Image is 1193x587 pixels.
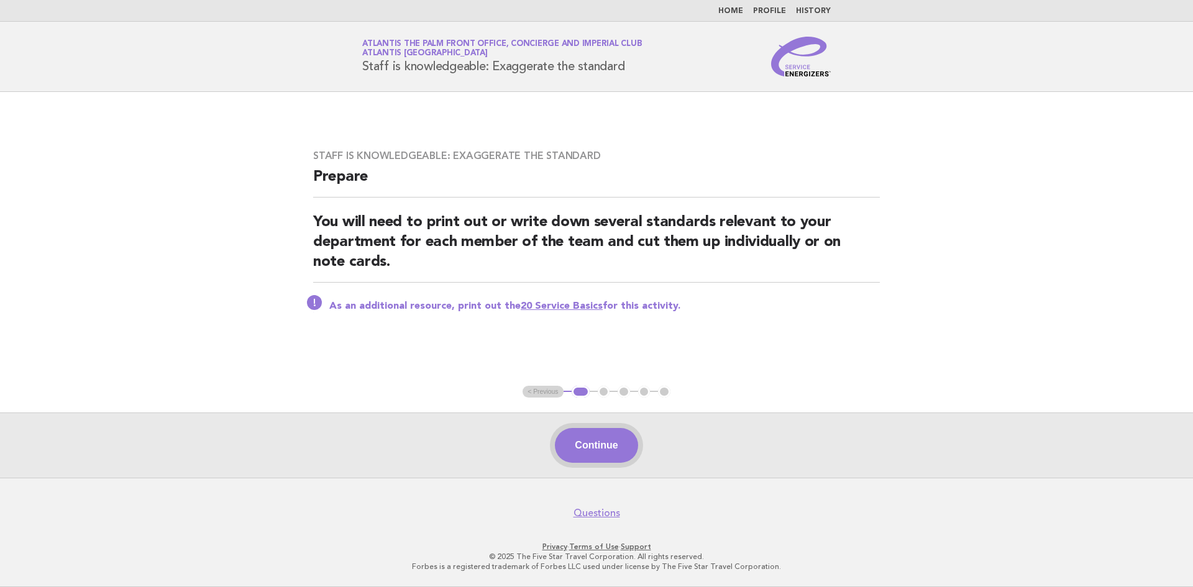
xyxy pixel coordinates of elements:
a: Home [718,7,743,15]
a: Support [621,542,651,551]
p: © 2025 The Five Star Travel Corporation. All rights reserved. [216,552,977,562]
h2: Prepare [313,167,880,198]
button: 1 [572,386,590,398]
h3: Staff is knowledgeable: Exaggerate the standard [313,150,880,162]
h2: You will need to print out or write down several standards relevant to your department for each m... [313,212,880,283]
a: Profile [753,7,786,15]
a: History [796,7,831,15]
button: Continue [555,428,638,463]
a: Questions [574,507,620,519]
h1: Staff is knowledgeable: Exaggerate the standard [362,40,642,73]
a: Terms of Use [569,542,619,551]
p: Forbes is a registered trademark of Forbes LLC used under license by The Five Star Travel Corpora... [216,562,977,571]
p: · · [216,542,977,552]
a: Atlantis The Palm Front Office, Concierge and Imperial ClubAtlantis [GEOGRAPHIC_DATA] [362,40,642,57]
p: As an additional resource, print out the for this activity. [329,300,880,312]
a: Privacy [542,542,567,551]
img: Service Energizers [771,37,831,76]
a: 20 Service Basics [521,301,603,311]
span: Atlantis [GEOGRAPHIC_DATA] [362,50,488,58]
